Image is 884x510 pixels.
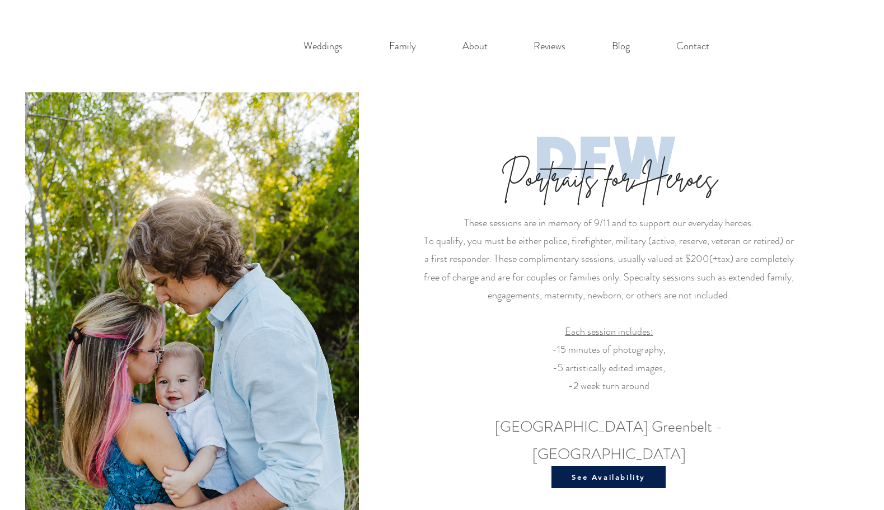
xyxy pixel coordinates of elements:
[572,472,646,481] span: See Availability
[653,35,733,58] a: Contact
[366,35,439,58] a: Family
[495,416,723,465] span: [GEOGRAPHIC_DATA] Greenbelt - [GEOGRAPHIC_DATA]
[534,117,677,200] span: DFW
[423,214,794,232] p: These sessions are in memory of 9/11 and to support our everyday heroes.
[606,35,635,58] p: Blog
[568,378,649,393] span: -2 week turn around
[589,35,653,58] a: Blog
[280,35,733,58] nav: Site
[423,232,794,305] p: To qualify, you must be either police, firefighter, military (active, reserve, veteran or retired...
[552,342,666,357] span: -15 minutes of photography,
[553,361,665,375] span: -5 artistically edited images,
[383,35,422,58] p: Family
[511,35,589,58] a: Reviews
[528,35,571,58] p: Reviews
[671,35,715,58] p: Contact
[501,159,717,198] span: Portraits for Heroes
[439,35,511,58] a: About
[101,89,232,100] a: Dallas Wedding Photographer
[565,324,653,339] span: Each session includes:
[551,466,666,488] a: See Availability
[457,35,493,58] p: About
